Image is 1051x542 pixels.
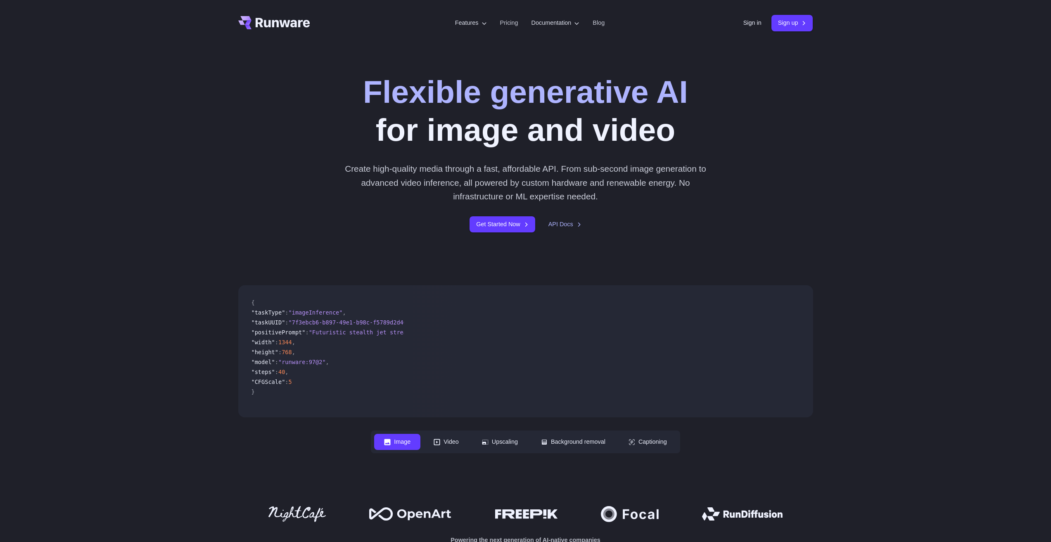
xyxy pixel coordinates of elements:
span: : [285,309,288,316]
strong: Flexible generative AI [363,74,688,109]
span: "positivePrompt" [251,329,306,336]
span: : [278,349,282,355]
button: Video [424,434,469,450]
span: 768 [282,349,292,355]
span: , [285,369,288,375]
span: "Futuristic stealth jet streaking through a neon-lit cityscape with glowing purple exhaust" [309,329,617,336]
span: "steps" [251,369,275,375]
a: API Docs [548,220,581,229]
a: Get Started Now [470,216,535,232]
span: , [292,349,295,355]
a: Blog [593,18,605,28]
span: "CFGScale" [251,379,285,385]
span: , [342,309,346,316]
span: : [285,379,288,385]
span: "height" [251,349,278,355]
button: Background removal [531,434,615,450]
span: "imageInference" [289,309,343,316]
span: { [251,299,255,306]
a: Sign up [771,15,813,31]
a: Sign in [743,18,762,28]
span: 5 [289,379,292,385]
span: "taskUUID" [251,319,285,326]
span: "7f3ebcb6-b897-49e1-b98c-f5789d2d40d7" [289,319,417,326]
button: Image [374,434,420,450]
span: , [292,339,295,346]
span: : [285,319,288,326]
a: Pricing [500,18,518,28]
label: Features [455,18,487,28]
h1: for image and video [363,73,688,149]
span: : [305,329,308,336]
span: "width" [251,339,275,346]
span: } [251,388,255,395]
span: "model" [251,359,275,365]
span: : [275,339,278,346]
span: 1344 [278,339,292,346]
span: "runware:97@2" [278,359,326,365]
label: Documentation [531,18,580,28]
span: : [275,369,278,375]
span: 40 [278,369,285,375]
button: Upscaling [472,434,528,450]
span: , [326,359,329,365]
p: Create high-quality media through a fast, affordable API. From sub-second image generation to adv... [342,162,709,203]
a: Go to / [238,16,310,29]
span: : [275,359,278,365]
button: Captioning [619,434,677,450]
span: "taskType" [251,309,285,316]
